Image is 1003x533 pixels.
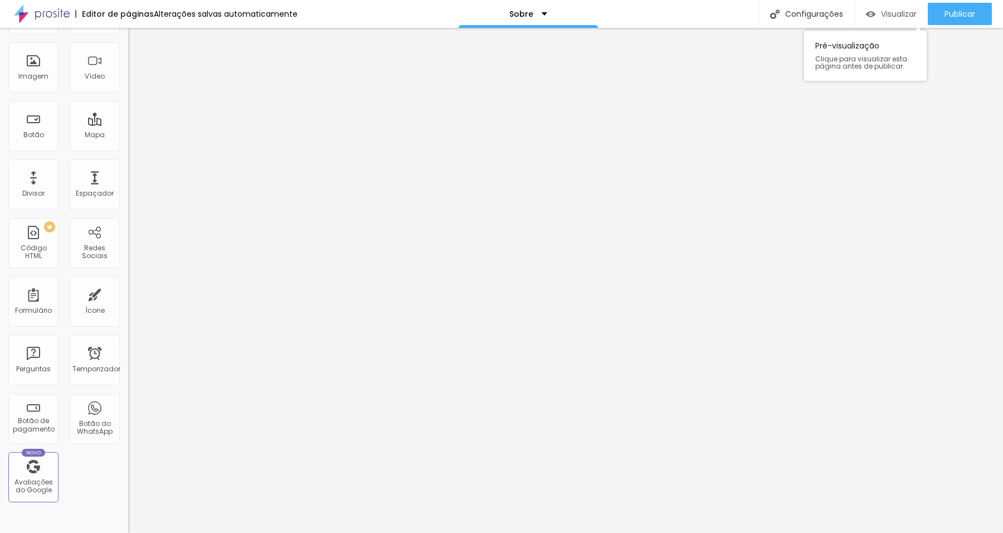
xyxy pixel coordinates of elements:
font: Imagem [18,71,48,81]
font: Mapa [85,130,105,139]
font: Divisor [22,188,45,198]
font: Ícone [85,306,105,315]
font: Código HTML [21,243,47,260]
img: view-1.svg [866,9,875,19]
button: Publicar [928,3,992,25]
button: Visualizar [855,3,928,25]
font: Publicar [944,8,975,20]
font: Clique para visualizar esta página antes de publicar. [815,54,907,71]
font: Temporizador [72,364,120,374]
font: Botão do WhatsApp [77,419,113,436]
font: Novo [26,449,41,456]
iframe: Editor [128,28,1003,533]
img: Ícone [770,9,780,19]
font: Avaliações do Google [14,477,53,495]
font: Formulário [15,306,52,315]
font: Botão de pagamento [13,416,55,433]
font: Visualizar [881,8,917,20]
font: Configurações [785,8,843,20]
font: Botão [23,130,44,139]
font: Vídeo [85,71,105,81]
font: Pré-visualização [815,40,879,51]
font: Alterações salvas automaticamente [154,8,298,20]
font: Perguntas [16,364,51,374]
font: Espaçador [76,188,114,198]
font: Redes Sociais [82,243,108,260]
font: Editor de páginas [82,8,154,20]
font: Sobre [509,8,533,20]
